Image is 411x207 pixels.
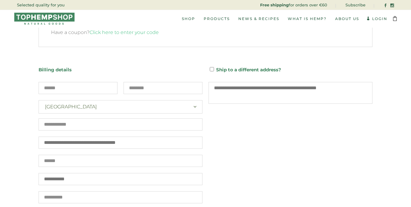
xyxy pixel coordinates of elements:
[260,2,327,7] a: for orders over €60
[234,10,284,27] a: News & Recipes
[331,10,363,27] a: About Us
[39,64,202,76] h3: Billing details
[335,16,359,21] span: About Us
[284,10,331,27] a: What is Hemp?
[238,16,279,21] span: News & Recipes
[260,2,289,7] strong: Free shipping
[216,67,281,73] span: Ship to a different address?
[39,100,202,114] span: Country / Region
[345,2,365,7] a: Subscribe
[90,29,159,35] a: Click here to enter your code
[199,10,234,27] a: Products
[182,16,195,21] span: Shop
[204,16,230,21] span: Products
[288,16,327,21] span: What is Hemp?
[210,67,214,71] input: Ship to a different address?
[178,10,199,27] a: Shop
[39,18,372,47] div: Have a coupon?
[39,100,202,113] span: Netherlands
[366,16,387,21] a: Login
